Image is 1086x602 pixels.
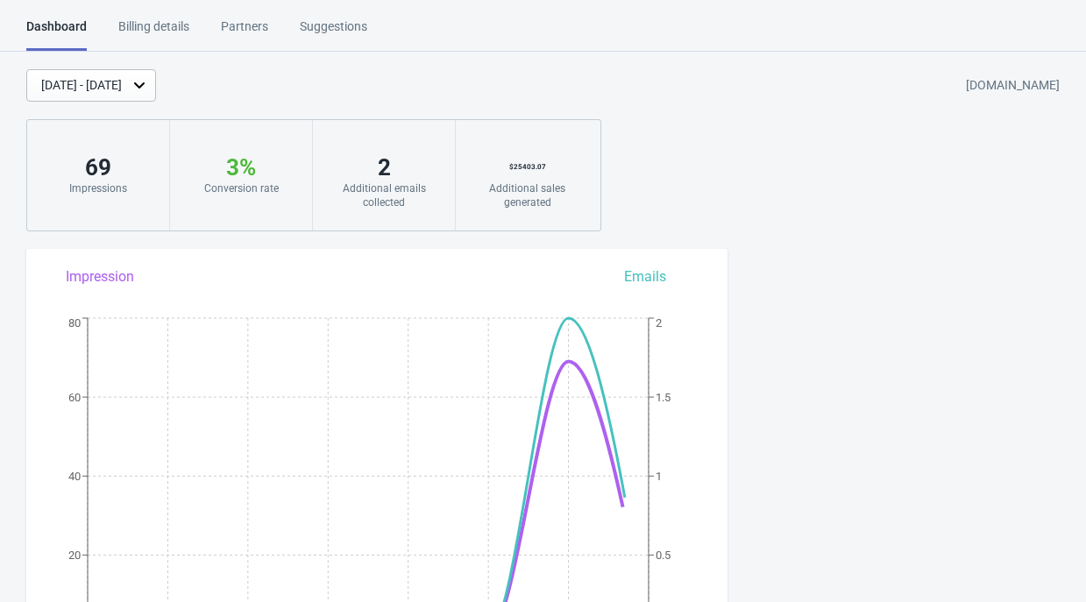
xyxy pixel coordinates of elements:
tspan: 80 [68,316,81,329]
div: [DOMAIN_NAME] [966,70,1060,102]
div: Additional sales generated [473,181,581,209]
div: 69 [45,153,152,181]
div: [DATE] - [DATE] [41,76,122,95]
tspan: 1.5 [656,391,671,404]
div: Billing details [118,18,189,48]
div: Impressions [45,181,152,195]
div: 3 % [188,153,295,181]
div: Conversion rate [188,181,295,195]
tspan: 1 [656,470,662,483]
div: Suggestions [300,18,367,48]
tspan: 0.5 [656,549,671,562]
div: Partners [221,18,268,48]
tspan: 60 [68,391,81,404]
div: Additional emails collected [330,181,437,209]
div: Dashboard [26,18,87,51]
tspan: 2 [656,316,662,329]
tspan: 20 [68,549,81,562]
tspan: 40 [68,470,81,483]
div: 2 [330,153,437,181]
div: $ 25403.07 [473,153,581,181]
